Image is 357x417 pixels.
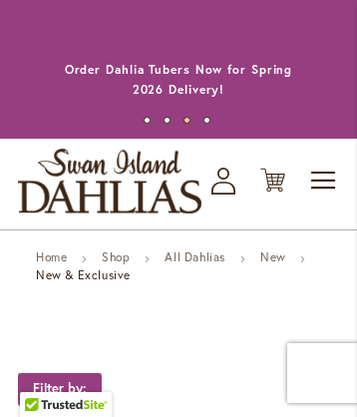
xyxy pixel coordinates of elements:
button: 4 of 4 [203,117,210,124]
a: Home [36,249,67,264]
strong: Filter by: [18,372,102,406]
a: Shop [102,249,130,264]
button: 2 of 4 [164,117,171,124]
button: 3 of 4 [183,117,190,124]
a: New [260,249,286,264]
strong: New & Exclusive [36,267,131,282]
button: Next [317,70,357,110]
a: store logo [18,149,201,213]
button: 1 of 4 [144,117,151,124]
a: All Dahlias [165,249,225,264]
a: Order Dahlia Tubers Now for Spring 2026 Delivery! [65,62,293,97]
